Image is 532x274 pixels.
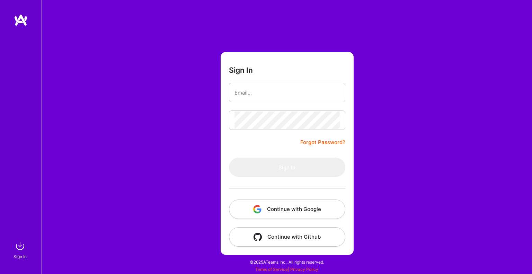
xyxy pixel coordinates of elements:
[15,239,27,260] a: sign inSign In
[290,267,318,272] a: Privacy Policy
[253,205,261,213] img: icon
[229,200,345,219] button: Continue with Google
[255,267,318,272] span: |
[234,84,340,101] input: Email...
[42,253,532,271] div: © 2025 ATeams Inc., All rights reserved.
[13,239,27,253] img: sign in
[254,233,262,241] img: icon
[229,227,345,247] button: Continue with Github
[229,158,345,177] button: Sign In
[14,253,27,260] div: Sign In
[14,14,28,26] img: logo
[255,267,288,272] a: Terms of Service
[300,138,345,147] a: Forgot Password?
[229,66,253,74] h3: Sign In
